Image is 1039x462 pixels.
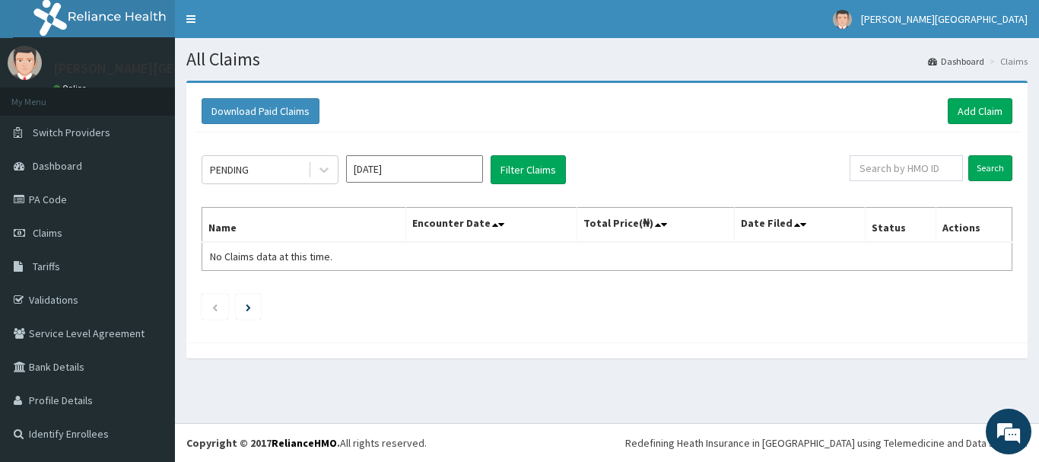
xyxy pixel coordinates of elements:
[986,55,1028,68] li: Claims
[928,55,984,68] a: Dashboard
[406,208,577,243] th: Encounter Date
[968,155,1012,181] input: Search
[861,12,1028,26] span: [PERSON_NAME][GEOGRAPHIC_DATA]
[491,155,566,184] button: Filter Claims
[210,162,249,177] div: PENDING
[186,49,1028,69] h1: All Claims
[850,155,963,181] input: Search by HMO ID
[175,423,1039,462] footer: All rights reserved.
[33,260,60,273] span: Tariffs
[246,300,251,314] a: Next page
[33,226,62,240] span: Claims
[936,208,1012,243] th: Actions
[202,98,319,124] button: Download Paid Claims
[8,46,42,80] img: User Image
[625,435,1028,451] div: Redefining Heath Insurance in [GEOGRAPHIC_DATA] using Telemedicine and Data Science!
[211,300,218,314] a: Previous page
[210,250,332,263] span: No Claims data at this time.
[53,62,278,75] p: [PERSON_NAME][GEOGRAPHIC_DATA]
[53,83,90,94] a: Online
[833,10,852,29] img: User Image
[33,126,110,139] span: Switch Providers
[202,208,406,243] th: Name
[866,208,936,243] th: Status
[577,208,735,243] th: Total Price(₦)
[948,98,1012,124] a: Add Claim
[346,155,483,183] input: Select Month and Year
[33,159,82,173] span: Dashboard
[272,436,337,450] a: RelianceHMO
[735,208,866,243] th: Date Filed
[186,436,340,450] strong: Copyright © 2017 .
